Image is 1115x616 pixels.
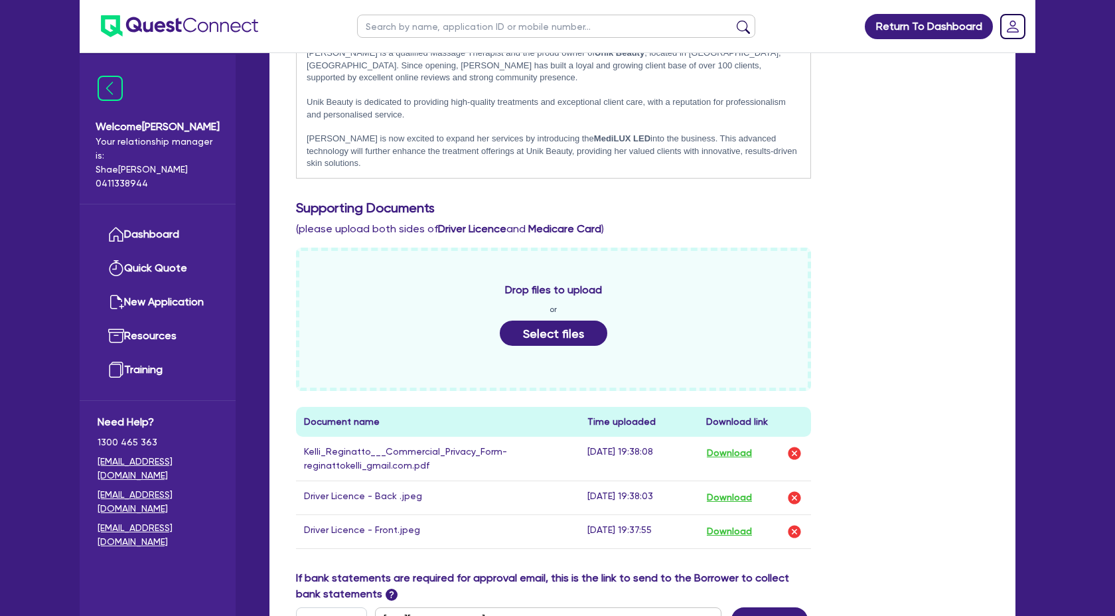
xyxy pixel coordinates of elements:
a: [EMAIL_ADDRESS][DOMAIN_NAME] [98,521,218,549]
a: New Application [98,285,218,319]
a: Training [98,353,218,387]
img: delete-icon [786,445,802,461]
td: [DATE] 19:38:08 [579,437,698,481]
td: [DATE] 19:38:03 [579,481,698,514]
h3: Supporting Documents [296,200,989,216]
th: Download link [698,407,811,437]
input: Search by name, application ID or mobile number... [357,15,755,38]
p: [PERSON_NAME] is a qualified Massage Therapist and the proud owner of , located in [GEOGRAPHIC_DA... [307,47,800,84]
a: Return To Dashboard [865,14,993,39]
img: icon-menu-close [98,76,123,101]
img: new-application [108,294,124,310]
td: Kelli_Reginatto___Commercial_Privacy_Form-reginattokelli_gmail.com.pdf [296,437,579,481]
img: quest-connect-logo-blue [101,15,258,37]
img: training [108,362,124,378]
img: quick-quote [108,260,124,276]
button: Select files [500,321,607,346]
th: Time uploaded [579,407,698,437]
button: Download [706,523,753,540]
span: 1300 465 363 [98,435,218,449]
td: [DATE] 19:37:55 [579,514,698,548]
th: Document name [296,407,579,437]
a: Dropdown toggle [996,9,1030,44]
strong: MediLUX LED [594,133,650,143]
span: Need Help? [98,414,218,430]
td: Driver Licence - Back .jpeg [296,481,579,514]
b: Driver Licence [438,222,506,235]
span: ? [386,589,398,601]
span: Welcome [PERSON_NAME] [96,119,220,135]
p: Unik Beauty is dedicated to providing high-quality treatments and exceptional client care, with a... [307,96,800,121]
a: [EMAIL_ADDRESS][DOMAIN_NAME] [98,488,218,516]
img: resources [108,328,124,344]
span: or [550,303,557,315]
p: [PERSON_NAME] is now excited to expand her services by introducing the into the business. This ad... [307,133,800,169]
span: (please upload both sides of and ) [296,222,604,235]
button: Download [706,445,753,462]
img: delete-icon [786,490,802,506]
a: Resources [98,319,218,353]
span: Drop files to upload [505,282,602,298]
a: Quick Quote [98,252,218,285]
b: Medicare Card [528,222,601,235]
a: [EMAIL_ADDRESS][DOMAIN_NAME] [98,455,218,483]
a: Dashboard [98,218,218,252]
button: Download [706,489,753,506]
td: Driver Licence - Front.jpeg [296,514,579,548]
span: Your relationship manager is: Shae [PERSON_NAME] 0411338944 [96,135,220,191]
img: delete-icon [786,524,802,540]
label: If bank statements are required for approval email, this is the link to send to the Borrower to c... [296,570,811,602]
